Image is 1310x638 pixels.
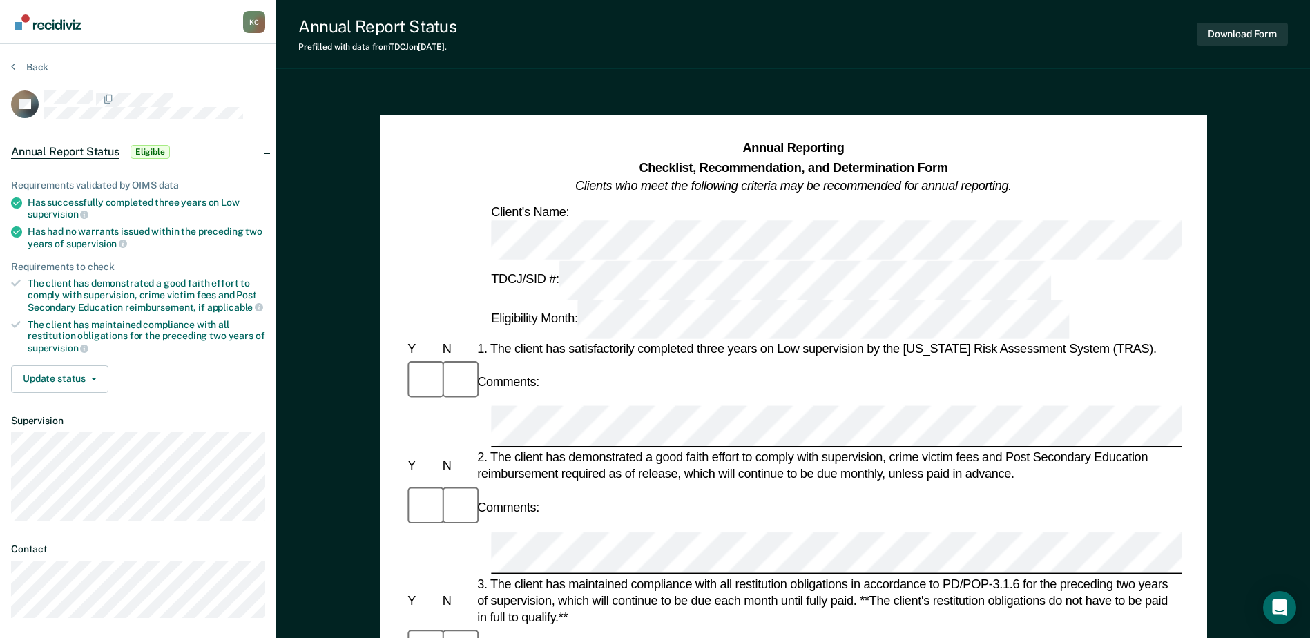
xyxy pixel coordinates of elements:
[28,342,88,354] span: supervision
[474,340,1182,357] div: 1. The client has satisfactorily completed three years on Low supervision by the [US_STATE] Risk ...
[474,499,542,516] div: Comments:
[28,319,265,354] div: The client has maintained compliance with all restitution obligations for the preceding two years of
[28,278,265,313] div: The client has demonstrated a good faith effort to comply with supervision, crime victim fees and...
[439,458,474,474] div: N
[11,145,119,159] span: Annual Report Status
[11,365,108,393] button: Update status
[439,340,474,357] div: N
[439,592,474,609] div: N
[11,61,48,73] button: Back
[131,145,170,159] span: Eligible
[575,179,1012,193] em: Clients who meet the following criteria may be recommended for annual reporting.
[28,209,88,220] span: supervision
[28,197,265,220] div: Has successfully completed three years on Low
[15,14,81,30] img: Recidiviz
[66,238,127,249] span: supervision
[474,449,1182,483] div: 2. The client has demonstrated a good faith effort to comply with supervision, crime victim fees ...
[243,11,265,33] button: Profile dropdown button
[474,374,542,390] div: Comments:
[298,42,456,52] div: Prefilled with data from TDCJ on [DATE] .
[405,592,439,609] div: Y
[11,261,265,273] div: Requirements to check
[405,340,439,357] div: Y
[1263,591,1296,624] div: Open Intercom Messenger
[742,142,844,155] strong: Annual Reporting
[11,543,265,555] dt: Contact
[488,260,1053,300] div: TDCJ/SID #:
[28,226,265,249] div: Has had no warrants issued within the preceding two years of
[243,11,265,33] div: K C
[474,575,1182,626] div: 3. The client has maintained compliance with all restitution obligations in accordance to PD/POP-...
[639,160,947,174] strong: Checklist, Recommendation, and Determination Form
[1197,23,1288,46] button: Download Form
[207,302,263,313] span: applicable
[298,17,456,37] div: Annual Report Status
[11,415,265,427] dt: Supervision
[11,180,265,191] div: Requirements validated by OIMS data
[405,458,439,474] div: Y
[488,300,1072,339] div: Eligibility Month:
